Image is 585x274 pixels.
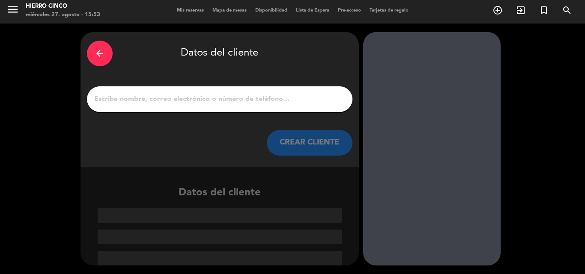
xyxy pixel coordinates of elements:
span: Mapa de mesas [208,8,251,13]
i: search [562,5,572,15]
i: arrow_back [95,48,105,59]
button: CREAR CLIENTE [267,130,352,156]
input: Escriba nombre, correo electrónico o número de teléfono... [93,93,346,105]
button: menu [6,3,19,19]
div: Datos del cliente [87,38,352,68]
span: Pre-acceso [334,8,365,13]
i: exit_to_app [516,5,526,15]
span: Lista de Espera [292,8,334,13]
i: add_circle_outline [492,5,503,15]
div: Hierro Cinco [26,2,100,11]
div: miércoles 27. agosto - 15:53 [26,11,100,19]
i: turned_in_not [539,5,549,15]
i: menu [6,3,19,16]
span: Tarjetas de regalo [365,8,413,13]
div: Datos del cliente [81,185,359,265]
span: Disponibilidad [251,8,292,13]
span: Mis reservas [173,8,208,13]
